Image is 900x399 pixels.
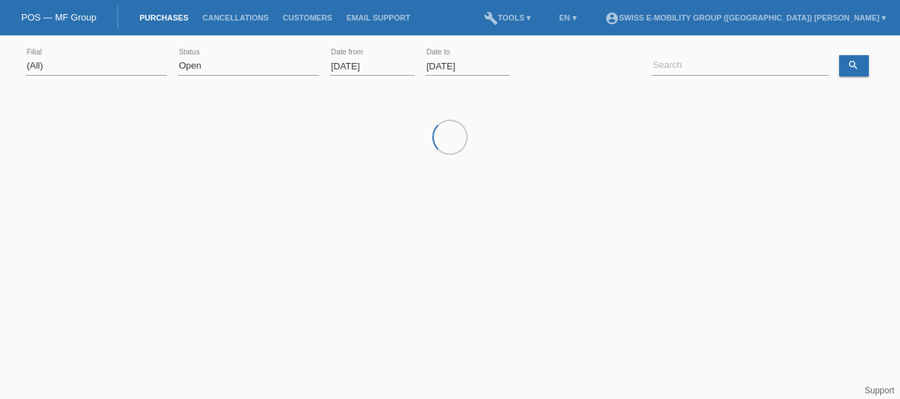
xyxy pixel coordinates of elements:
[484,11,498,25] i: build
[477,13,538,22] a: buildTools ▾
[552,13,583,22] a: EN ▾
[195,13,275,22] a: Cancellations
[839,55,869,76] a: search
[132,13,195,22] a: Purchases
[848,59,859,71] i: search
[605,11,619,25] i: account_circle
[340,13,417,22] a: Email Support
[598,13,893,22] a: account_circleSwiss E-Mobility Group ([GEOGRAPHIC_DATA]) [PERSON_NAME] ▾
[276,13,340,22] a: Customers
[21,12,96,23] a: POS — MF Group
[865,386,894,395] a: Support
